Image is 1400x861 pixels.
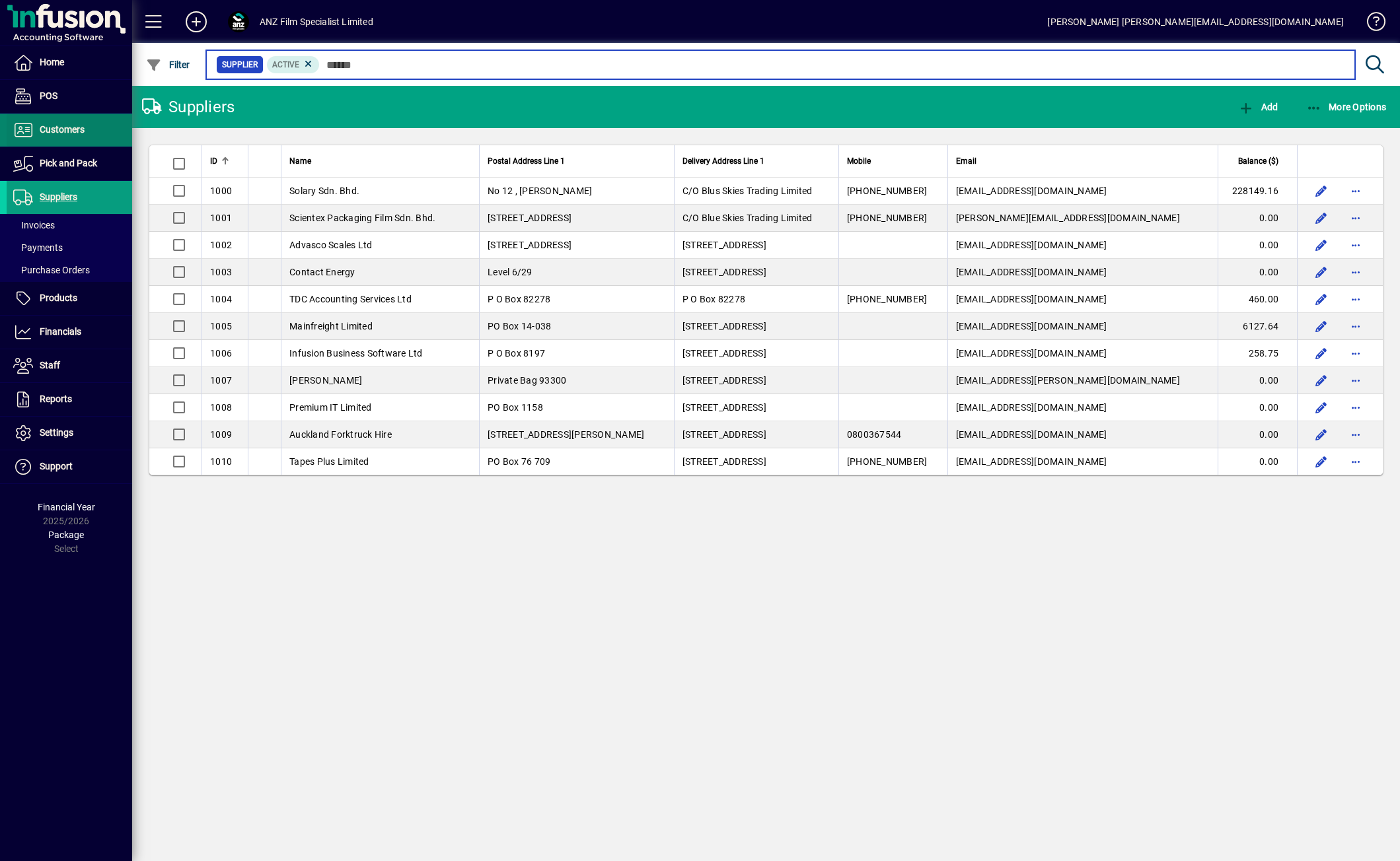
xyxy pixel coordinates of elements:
a: Customers [7,114,132,147]
span: [STREET_ADDRESS] [682,348,766,359]
button: More options [1345,451,1366,472]
button: Edit [1311,451,1332,472]
button: More options [1345,397,1366,418]
button: Edit [1311,424,1332,445]
span: Purchase Orders [13,265,90,275]
span: 1008 [210,402,232,413]
span: Delivery Address Line 1 [682,154,764,168]
span: C/O Blue Skies Trading Limited [682,213,813,223]
span: Active [272,60,299,69]
span: C/O Blus Skies Trading Limited [682,186,813,196]
span: Advasco Scales Ltd [289,240,373,250]
a: Settings [7,417,132,450]
span: [STREET_ADDRESS] [682,267,766,277]
span: 1002 [210,240,232,250]
td: 0.00 [1218,394,1297,421]
span: Solary Sdn. Bhd. [289,186,359,196]
button: Edit [1311,180,1332,201]
span: 1009 [210,429,232,440]
span: Customers [40,124,85,135]
button: Edit [1311,261,1332,283]
a: Invoices [7,214,132,236]
span: Staff [40,360,60,370]
span: Home [40,57,64,67]
div: Balance ($) [1226,154,1290,168]
span: Name [289,154,311,168]
a: Knowledge Base [1357,3,1383,46]
span: Private Bag 93300 [488,375,566,386]
span: 0800367544 [847,429,902,440]
span: [PHONE_NUMBER] [847,294,928,304]
span: P O Box 82278 [488,294,550,304]
a: Purchase Orders [7,259,132,281]
button: More options [1345,180,1366,201]
span: [STREET_ADDRESS] [682,456,766,467]
span: [EMAIL_ADDRESS][DOMAIN_NAME] [956,456,1107,467]
span: ID [210,154,217,168]
span: [STREET_ADDRESS] [682,429,766,440]
button: More options [1345,234,1366,256]
span: [STREET_ADDRESS] [488,213,571,223]
div: ID [210,154,240,168]
span: TDC Accounting Services Ltd [289,294,412,304]
span: Infusion Business Software Ltd [289,348,423,359]
mat-chip: Activation Status: Active [267,56,320,73]
button: More options [1345,343,1366,364]
span: [STREET_ADDRESS][PERSON_NAME] [488,429,644,440]
span: Products [40,293,77,303]
button: Add [1235,95,1281,119]
div: Email [956,154,1210,168]
a: Financials [7,316,132,349]
button: Edit [1311,316,1332,337]
span: Add [1238,102,1278,112]
td: 0.00 [1218,205,1297,232]
td: 0.00 [1218,367,1297,394]
span: Email [956,154,976,168]
div: Name [289,154,471,168]
button: More Options [1303,95,1390,119]
span: [EMAIL_ADDRESS][DOMAIN_NAME] [956,429,1107,440]
span: 1010 [210,456,232,467]
span: Premium IT Limited [289,402,372,413]
button: More options [1345,289,1366,310]
a: Home [7,46,132,79]
span: [EMAIL_ADDRESS][DOMAIN_NAME] [956,186,1107,196]
span: Postal Address Line 1 [488,154,565,168]
span: Level 6/29 [488,267,533,277]
div: Mobile [847,154,939,168]
span: Payments [13,242,63,253]
a: Staff [7,349,132,382]
td: 460.00 [1218,286,1297,313]
span: Invoices [13,220,55,230]
td: 0.00 [1218,421,1297,448]
button: More options [1345,316,1366,337]
button: More options [1345,424,1366,445]
div: Suppliers [142,96,235,118]
span: 1006 [210,348,232,359]
button: Add [175,10,217,34]
span: More Options [1306,102,1387,112]
span: PO Box 14-038 [488,321,551,331]
span: 1000 [210,186,232,196]
span: [EMAIL_ADDRESS][DOMAIN_NAME] [956,402,1107,413]
span: Contact Energy [289,267,355,277]
span: [EMAIL_ADDRESS][DOMAIN_NAME] [956,294,1107,304]
span: Settings [40,427,73,438]
span: Reports [40,394,72,404]
span: Filter [146,59,190,70]
td: 258.75 [1218,340,1297,367]
span: Financial Year [38,502,95,512]
span: P O Box 8197 [488,348,545,359]
span: Pick and Pack [40,158,97,168]
span: Balance ($) [1238,154,1278,168]
span: Support [40,461,73,471]
span: Mainfreight Limited [289,321,373,331]
span: [EMAIL_ADDRESS][DOMAIN_NAME] [956,240,1107,250]
span: Financials [40,326,81,337]
a: Pick and Pack [7,147,132,180]
button: More options [1345,261,1366,283]
button: Edit [1311,397,1332,418]
span: 1005 [210,321,232,331]
a: Reports [7,383,132,416]
button: More options [1345,207,1366,228]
